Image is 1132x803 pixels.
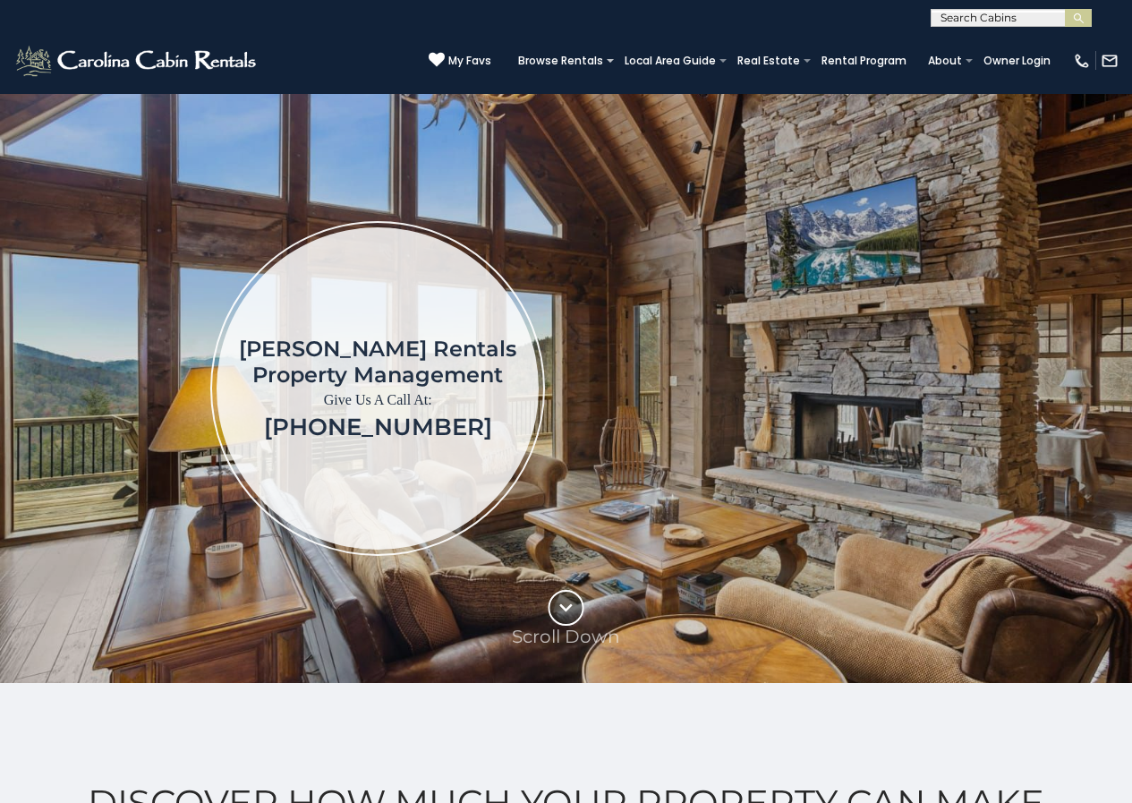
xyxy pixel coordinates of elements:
[239,336,516,388] h1: [PERSON_NAME] Rentals Property Management
[616,48,725,73] a: Local Area Guide
[975,48,1060,73] a: Owner Login
[729,147,1106,629] iframe: New Contact Form
[813,48,915,73] a: Rental Program
[728,48,809,73] a: Real Estate
[512,626,620,647] p: Scroll Down
[13,43,261,79] img: White-1-2.png
[1101,52,1119,70] img: mail-regular-white.png
[429,52,491,70] a: My Favs
[264,413,492,441] a: [PHONE_NUMBER]
[1073,52,1091,70] img: phone-regular-white.png
[509,48,612,73] a: Browse Rentals
[919,48,971,73] a: About
[448,53,491,69] span: My Favs
[239,388,516,413] p: Give Us A Call At:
